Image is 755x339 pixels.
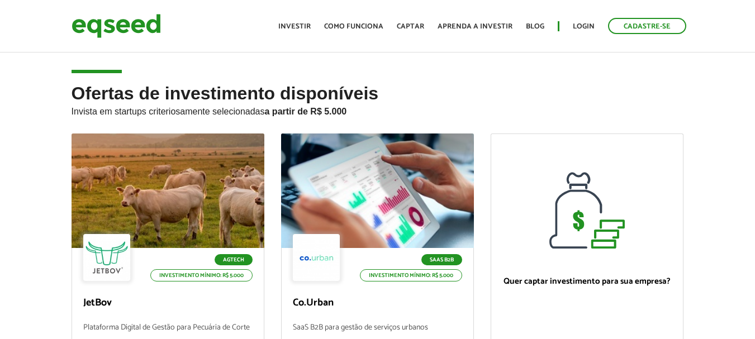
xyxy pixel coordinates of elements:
[150,269,253,281] p: Investimento mínimo: R$ 5.000
[397,23,424,30] a: Captar
[278,23,311,30] a: Investir
[293,297,462,309] p: Co.Urban
[608,18,686,34] a: Cadastre-se
[526,23,544,30] a: Blog
[265,107,347,116] strong: a partir de R$ 5.000
[324,23,383,30] a: Como funciona
[502,276,672,287] p: Quer captar investimento para sua empresa?
[438,23,512,30] a: Aprenda a investir
[72,103,684,117] p: Invista em startups criteriosamente selecionadas
[421,254,462,265] p: SaaS B2B
[72,84,684,133] h2: Ofertas de investimento disponíveis
[72,11,161,41] img: EqSeed
[215,254,253,265] p: Agtech
[573,23,595,30] a: Login
[83,297,253,309] p: JetBov
[360,269,462,281] p: Investimento mínimo: R$ 5.000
